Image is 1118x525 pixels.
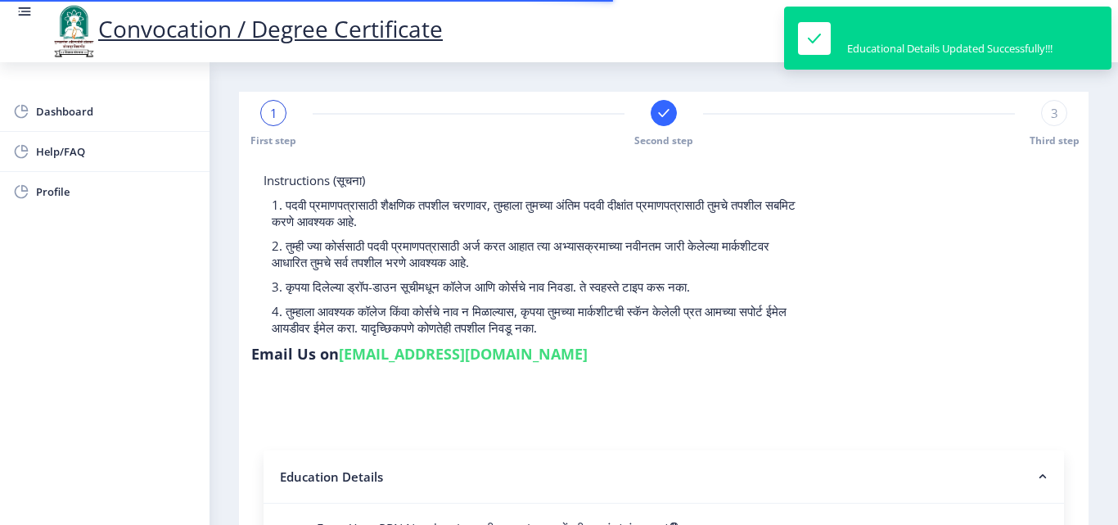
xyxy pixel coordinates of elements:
nb-accordion-item-header: Education Details [264,450,1064,504]
span: 1 [270,105,277,121]
p: 1. पदवी प्रमाणपत्रासाठी शैक्षणिक तपशील चरणावर, तुम्हाला तुमच्या अंतिम पदवी दीक्षांत प्रमाणपत्रासा... [272,197,797,229]
span: Dashboard [36,102,196,121]
span: Third step [1030,134,1080,147]
span: Instructions (सूचना) [264,172,365,188]
span: Second step [634,134,693,147]
a: Convocation / Degree Certificate [49,13,443,44]
span: Help/FAQ [36,142,196,161]
p: 3. कृपया दिलेल्या ड्रॉप-डाउन सूचीमधून कॉलेज आणि कोर्सचे नाव निवडा. ते स्वहस्ते टाइप करू नका. [272,278,797,295]
div: Educational Details Updated Successfully!!! [847,41,1053,56]
span: First step [250,134,296,147]
h6: Email Us on [251,344,588,364]
p: 4. तुम्हाला आवश्यक कॉलेज किंवा कोर्सचे नाव न मिळाल्यास, कृपया तुमच्या मार्कशीटची स्कॅन केलेली प्र... [272,303,797,336]
img: logo [49,3,98,59]
span: Profile [36,182,196,201]
a: [EMAIL_ADDRESS][DOMAIN_NAME] [339,344,588,364]
p: 2. तुम्ही ज्या कोर्ससाठी पदवी प्रमाणपत्रासाठी अर्ज करत आहात त्या अभ्यासक्रमाच्या नवीनतम जारी केले... [272,238,797,270]
span: 3 [1051,105,1058,121]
